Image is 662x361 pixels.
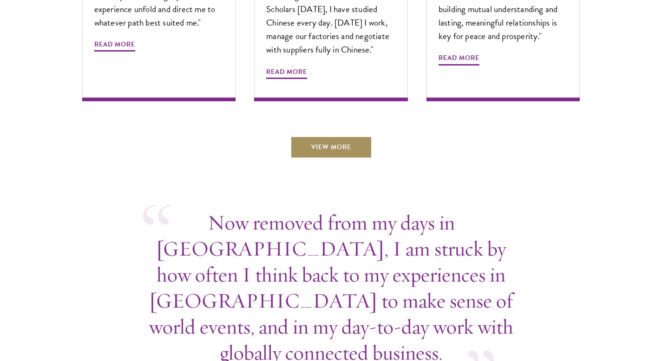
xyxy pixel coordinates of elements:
span: Read More [266,66,307,80]
span: Read More [439,52,479,66]
a: View More [290,136,372,158]
span: Read More [94,39,135,53]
